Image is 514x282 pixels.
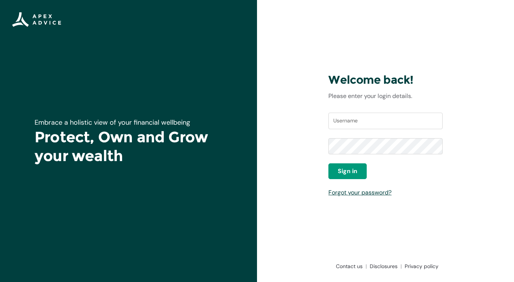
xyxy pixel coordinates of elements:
[338,167,357,176] span: Sign in
[328,113,443,129] input: Username
[35,118,190,127] span: Embrace a holistic view of your financial wellbeing
[12,12,61,27] img: Apex Advice Group
[328,163,367,179] button: Sign in
[328,189,392,196] a: Forgot your password?
[328,92,443,101] p: Please enter your login details.
[333,262,367,270] a: Contact us
[402,262,438,270] a: Privacy policy
[328,73,443,87] h3: Welcome back!
[367,262,402,270] a: Disclosures
[35,128,222,165] h1: Protect, Own and Grow your wealth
